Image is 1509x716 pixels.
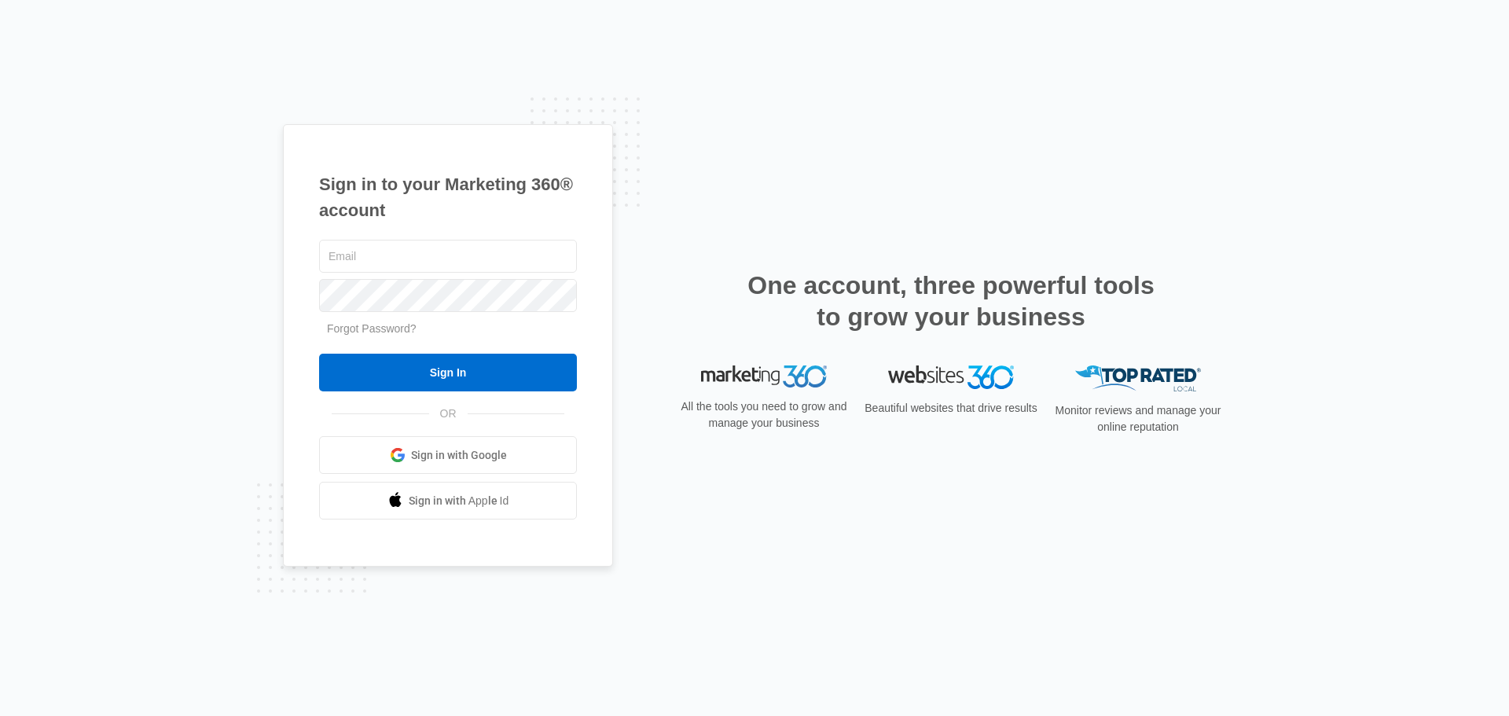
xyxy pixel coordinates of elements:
[888,365,1014,388] img: Websites 360
[327,322,417,335] a: Forgot Password?
[411,447,507,464] span: Sign in with Google
[1050,402,1226,435] p: Monitor reviews and manage your online reputation
[429,406,468,422] span: OR
[319,354,577,391] input: Sign In
[319,482,577,520] a: Sign in with Apple Id
[676,398,852,431] p: All the tools you need to grow and manage your business
[701,365,827,387] img: Marketing 360
[319,436,577,474] a: Sign in with Google
[743,270,1159,332] h2: One account, three powerful tools to grow your business
[1075,365,1201,391] img: Top Rated Local
[319,240,577,273] input: Email
[409,493,509,509] span: Sign in with Apple Id
[319,171,577,223] h1: Sign in to your Marketing 360® account
[863,400,1039,417] p: Beautiful websites that drive results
